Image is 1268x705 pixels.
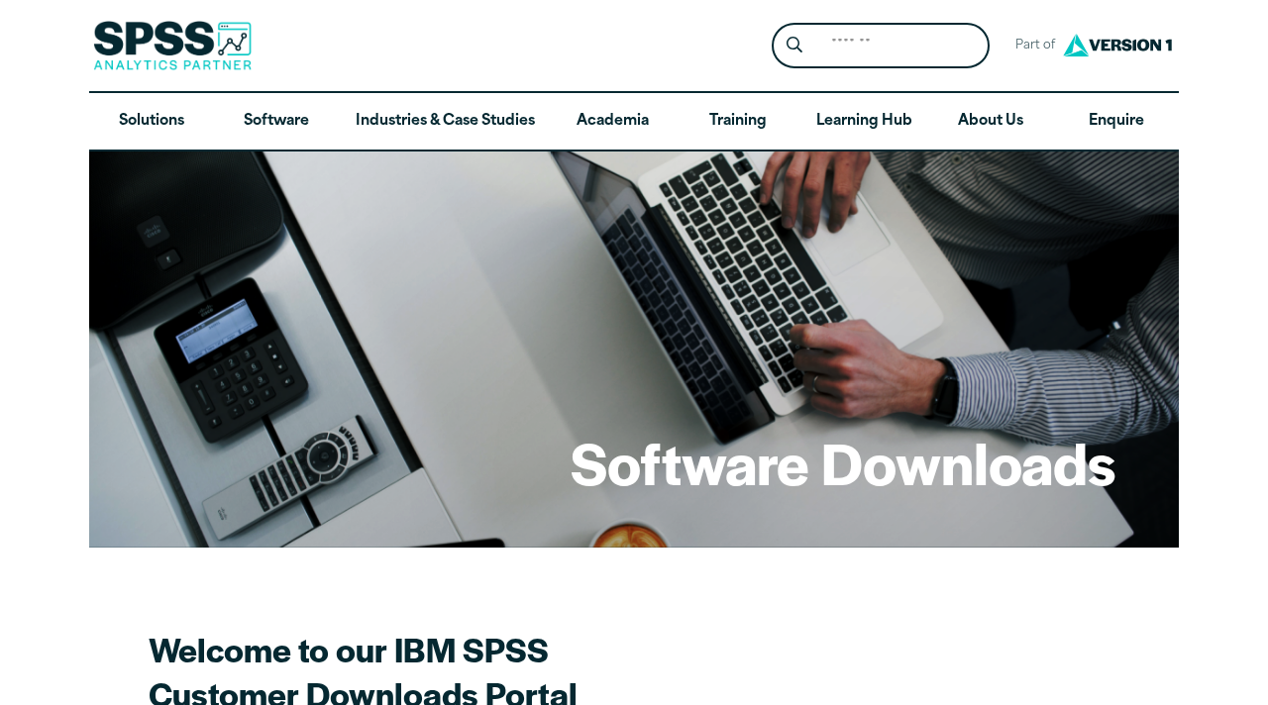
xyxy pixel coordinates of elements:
a: Solutions [89,93,214,151]
a: Learning Hub [800,93,928,151]
img: Version1 Logo [1058,27,1177,63]
button: Search magnifying glass icon [777,28,813,64]
a: Enquire [1054,93,1179,151]
img: SPSS Analytics Partner [93,21,252,70]
h1: Software Downloads [571,424,1115,501]
a: Academia [551,93,676,151]
a: Training [676,93,800,151]
form: Site Header Search Form [772,23,990,69]
a: About Us [928,93,1053,151]
a: Software [214,93,339,151]
nav: Desktop version of site main menu [89,93,1179,151]
a: Industries & Case Studies [340,93,551,151]
span: Part of [1005,32,1058,60]
svg: Search magnifying glass icon [787,37,802,53]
